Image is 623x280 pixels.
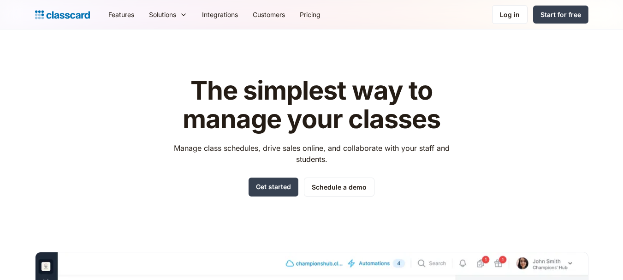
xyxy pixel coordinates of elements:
[165,77,458,133] h1: The simplest way to manage your classes
[292,4,328,25] a: Pricing
[492,5,528,24] a: Log in
[304,178,374,197] a: Schedule a demo
[149,10,176,19] div: Solutions
[195,4,245,25] a: Integrations
[540,10,581,19] div: Start for free
[101,4,142,25] a: Features
[245,4,292,25] a: Customers
[533,6,588,24] a: Start for free
[500,10,520,19] div: Log in
[165,143,458,165] p: Manage class schedules, drive sales online, and collaborate with your staff and students.
[35,8,90,21] a: Logo
[249,178,298,197] a: Get started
